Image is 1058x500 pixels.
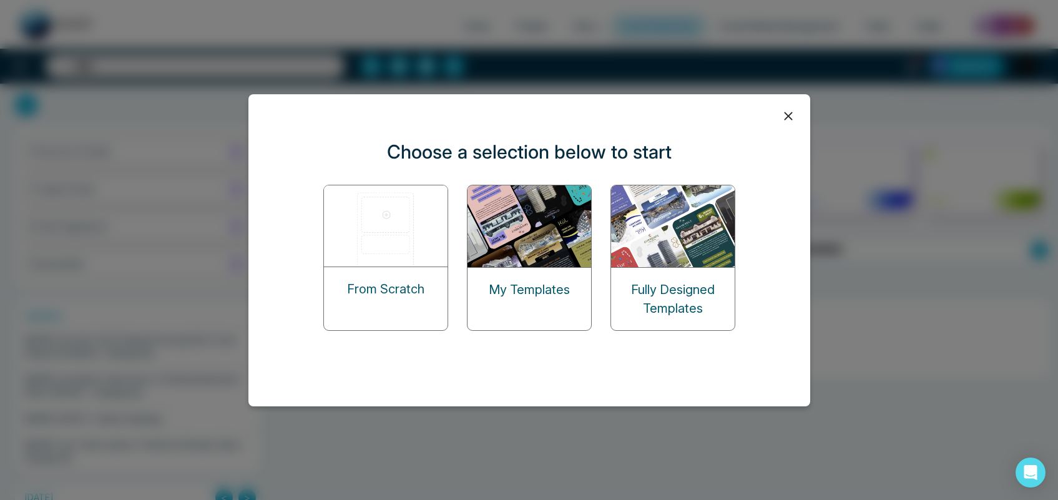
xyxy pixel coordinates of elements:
[489,280,570,299] p: My Templates
[1016,458,1046,488] div: Open Intercom Messenger
[324,185,449,267] img: start-from-scratch.png
[611,280,735,318] p: Fully Designed Templates
[468,185,592,267] img: my-templates.png
[347,280,424,298] p: From Scratch
[387,138,672,166] p: Choose a selection below to start
[611,185,736,267] img: designed-templates.png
